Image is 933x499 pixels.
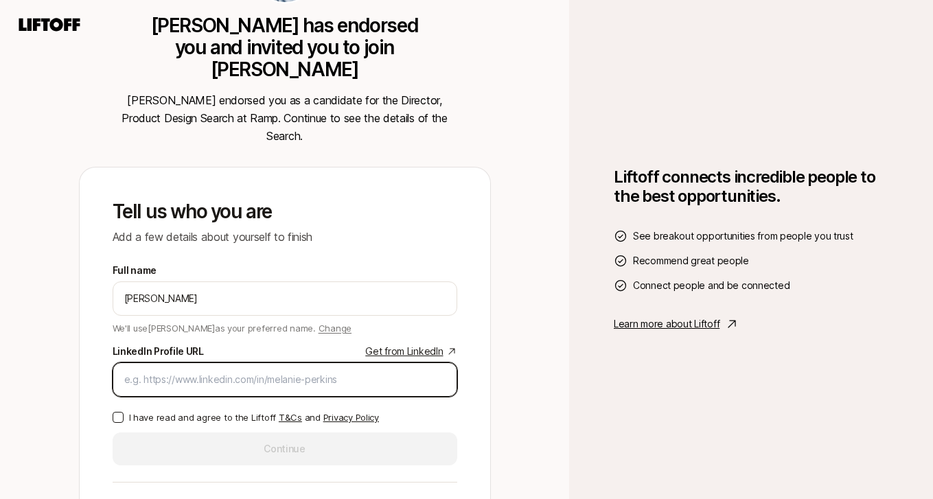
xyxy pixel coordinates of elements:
[614,167,888,206] h1: Liftoff connects incredible people to the best opportunities.
[129,410,379,424] p: I have read and agree to the Liftoff and
[614,316,888,332] a: Learn more about Liftoff
[113,318,352,335] p: We'll use [PERSON_NAME] as your preferred name.
[279,412,302,423] a: T&Cs
[124,290,446,307] input: e.g. Melanie Perkins
[113,200,457,222] p: Tell us who you are
[365,343,457,360] a: Get from LinkedIn
[633,228,853,244] span: See breakout opportunities from people you trust
[113,228,457,246] p: Add a few details about yourself to finish
[323,412,379,423] a: Privacy Policy
[113,91,457,145] p: [PERSON_NAME] endorsed you as a candidate for the Director, Product Design Search at Ramp. Contin...
[136,14,434,80] p: [PERSON_NAME] has endorsed you and invited you to join [PERSON_NAME]
[614,316,719,332] p: Learn more about Liftoff
[633,277,790,294] span: Connect people and be connected
[113,262,157,279] label: Full name
[319,323,352,334] span: Change
[113,412,124,423] button: I have read and agree to the Liftoff T&Cs and Privacy Policy
[113,343,204,360] div: LinkedIn Profile URL
[124,371,446,388] input: e.g. https://www.linkedin.com/in/melanie-perkins
[633,253,749,269] span: Recommend great people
